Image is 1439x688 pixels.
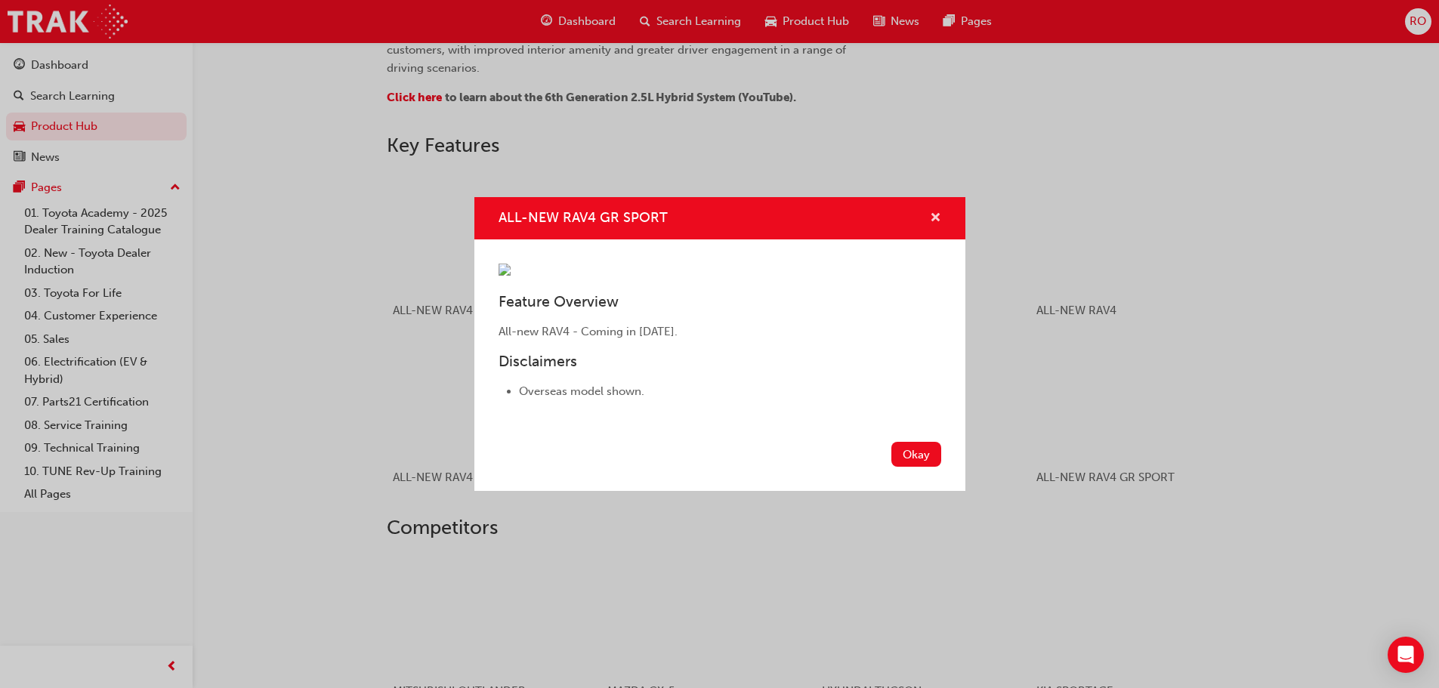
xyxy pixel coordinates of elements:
button: Okay [891,442,941,467]
div: Open Intercom Messenger [1388,637,1424,673]
li: Overseas model shown. [519,383,941,400]
span: All-new RAV4 - Coming in [DATE]. [499,325,678,338]
div: ALL-NEW RAV4 GR SPORT [474,197,965,491]
h3: Disclaimers [499,353,941,370]
img: 999f075a-6e0d-4086-9c3b-886d571d81a8.png [499,264,511,276]
h3: Feature Overview [499,293,941,310]
span: cross-icon [930,212,941,226]
span: ALL-NEW RAV4 GR SPORT [499,209,668,226]
button: cross-icon [930,209,941,228]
